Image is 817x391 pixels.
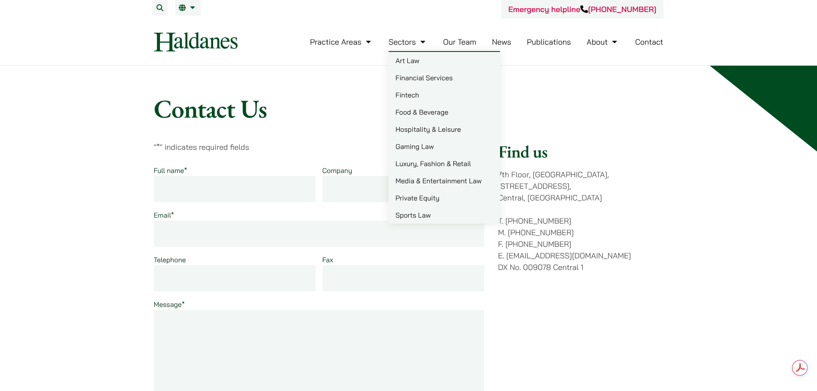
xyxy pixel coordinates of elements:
[389,37,427,47] a: Sectors
[323,166,353,175] label: Company
[389,69,500,86] a: Financial Services
[635,37,663,47] a: Contact
[389,121,500,138] a: Hospitality & Leisure
[154,93,663,124] h1: Contact Us
[310,37,373,47] a: Practice Areas
[389,52,500,69] a: Art Law
[154,32,238,52] img: Logo of Haldanes
[508,4,656,14] a: Emergency helpline[PHONE_NUMBER]
[389,189,500,206] a: Private Equity
[498,169,663,203] p: 7th Floor, [GEOGRAPHIC_DATA], [STREET_ADDRESS], Central, [GEOGRAPHIC_DATA]
[389,206,500,224] a: Sports Law
[443,37,476,47] a: Our Team
[154,166,187,175] label: Full name
[154,211,174,219] label: Email
[389,103,500,121] a: Food & Beverage
[492,37,511,47] a: News
[527,37,571,47] a: Publications
[498,215,663,273] p: T. [PHONE_NUMBER] M. [PHONE_NUMBER] F. [PHONE_NUMBER] E. [EMAIL_ADDRESS][DOMAIN_NAME] DX No. 0090...
[389,86,500,103] a: Fintech
[154,300,185,309] label: Message
[154,141,485,153] p: " " indicates required fields
[389,172,500,189] a: Media & Entertainment Law
[154,255,186,264] label: Telephone
[498,141,663,162] h2: Find us
[323,255,333,264] label: Fax
[389,155,500,172] a: Luxury, Fashion & Retail
[587,37,619,47] a: About
[179,4,197,11] a: EN
[389,138,500,155] a: Gaming Law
